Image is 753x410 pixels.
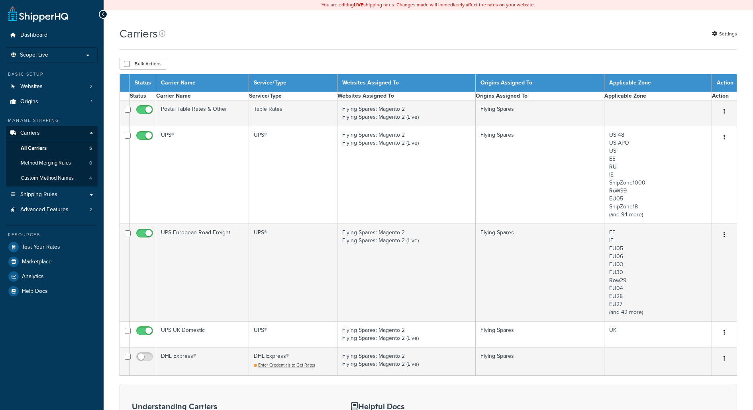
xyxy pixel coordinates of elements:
[249,347,337,376] td: DHL Express®
[6,156,98,171] li: Method Merging Rules
[337,126,476,224] td: Flying Spares: Magento 2 Flying Spares: Magento 2 (Live)
[337,100,476,126] td: Flying Spares: Magento 2 Flying Spares: Magento 2 (Live)
[354,1,363,8] b: LIVE
[6,240,98,254] a: Test Your Rates
[90,83,92,90] span: 2
[22,259,52,265] span: Marketplace
[337,322,476,347] td: Flying Spares: Magento 2 Flying Spares: Magento 2 (Live)
[249,322,337,347] td: UPS®
[21,145,47,152] span: All Carriers
[258,362,315,368] span: Enter Credentials to Get Rates
[6,141,98,156] li: All Carriers
[6,117,98,124] div: Manage Shipping
[156,92,249,100] th: Carrier Name
[22,273,44,280] span: Analytics
[604,126,712,224] td: US 48 US APO US EE RU IE ShipZone1000 RoW99 EU05 ShipZone18 (and 94 more)
[476,100,604,126] td: Flying Spares
[712,74,737,92] th: Action
[604,224,712,322] td: EE IE EU05 EU06 EU03 EU30 Row29 EU04 EU28 EU27 (and 42 more)
[89,145,92,152] span: 5
[476,347,604,376] td: Flying Spares
[6,28,98,43] a: Dashboard
[6,141,98,156] a: All Carriers 5
[6,187,98,202] a: Shipping Rules
[6,156,98,171] a: Method Merging Rules 0
[249,100,337,126] td: Table Rates
[6,94,98,109] a: Origins 1
[6,79,98,94] a: Websites 2
[156,74,249,92] th: Carrier Name
[91,98,92,105] span: 1
[130,74,156,92] th: Status
[6,79,98,94] li: Websites
[6,126,98,141] a: Carriers
[156,126,249,224] td: UPS®
[156,347,249,376] td: DHL Express®
[156,100,249,126] td: Postal Table Rates & Other
[20,130,40,137] span: Carriers
[476,92,604,100] th: Origins Assigned To
[156,224,249,322] td: UPS European Road Freight
[476,322,604,347] td: Flying Spares
[20,191,57,198] span: Shipping Rules
[20,32,47,39] span: Dashboard
[604,322,712,347] td: UK
[249,74,337,92] th: Service/Type
[20,52,48,59] span: Scope: Live
[6,284,98,298] a: Help Docs
[21,175,74,182] span: Custom Method Names
[90,206,92,213] span: 2
[6,202,98,217] a: Advanced Features 2
[6,255,98,269] a: Marketplace
[712,28,737,39] a: Settings
[130,92,156,100] th: Status
[21,160,71,167] span: Method Merging Rules
[337,347,476,376] td: Flying Spares: Magento 2 Flying Spares: Magento 2 (Live)
[249,126,337,224] td: UPS®
[604,92,712,100] th: Applicable Zone
[337,224,476,322] td: Flying Spares: Magento 2 Flying Spares: Magento 2 (Live)
[337,74,476,92] th: Websites Assigned To
[20,98,38,105] span: Origins
[6,171,98,186] a: Custom Method Names 4
[254,362,315,368] a: Enter Credentials to Get Rates
[6,171,98,186] li: Custom Method Names
[476,224,604,322] td: Flying Spares
[120,58,166,70] button: Bulk Actions
[20,83,43,90] span: Websites
[6,71,98,78] div: Basic Setup
[22,288,48,295] span: Help Docs
[6,202,98,217] li: Advanced Features
[6,94,98,109] li: Origins
[604,74,712,92] th: Applicable Zone
[6,126,98,186] li: Carriers
[476,74,604,92] th: Origins Assigned To
[8,6,68,22] a: ShipperHQ Home
[22,244,60,251] span: Test Your Rates
[712,92,737,100] th: Action
[337,92,476,100] th: Websites Assigned To
[156,322,249,347] td: UPS UK Domestic
[20,206,69,213] span: Advanced Features
[6,231,98,238] div: Resources
[476,126,604,224] td: Flying Spares
[6,269,98,284] a: Analytics
[249,92,337,100] th: Service/Type
[89,175,92,182] span: 4
[89,160,92,167] span: 0
[249,224,337,322] td: UPS®
[120,26,158,41] h1: Carriers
